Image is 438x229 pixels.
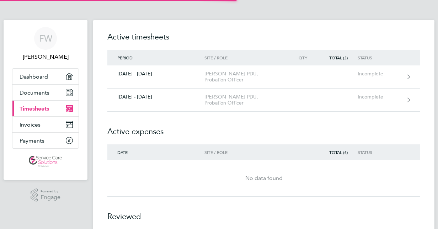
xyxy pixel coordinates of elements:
[20,89,49,96] span: Documents
[107,94,204,100] div: [DATE] - [DATE]
[12,101,79,116] a: Timesheets
[317,55,358,60] div: Total (£)
[358,71,401,77] div: Incomplete
[107,112,420,144] h2: Active expenses
[107,89,420,112] a: [DATE] - [DATE][PERSON_NAME] PDU, Probation OfficerIncomplete
[12,156,79,167] a: Go to home page
[12,69,79,84] a: Dashboard
[12,133,79,148] a: Payments
[204,55,286,60] div: Site / Role
[20,73,48,80] span: Dashboard
[12,27,79,61] a: FW[PERSON_NAME]
[107,31,420,50] h2: Active timesheets
[286,55,317,60] div: Qty
[41,188,60,195] span: Powered by
[358,55,401,60] div: Status
[204,94,286,106] div: [PERSON_NAME] PDU, Probation Officer
[358,94,401,100] div: Incomplete
[204,150,286,155] div: Site / Role
[12,53,79,61] span: Femi Williams
[117,55,133,60] span: Period
[107,150,204,155] div: Date
[39,34,52,43] span: FW
[107,65,420,89] a: [DATE] - [DATE][PERSON_NAME] PDU, Probation OfficerIncomplete
[358,150,401,155] div: Status
[107,71,204,77] div: [DATE] - [DATE]
[20,137,44,144] span: Payments
[107,174,420,182] div: No data found
[204,71,286,83] div: [PERSON_NAME] PDU, Probation Officer
[12,85,79,100] a: Documents
[20,105,49,112] span: Timesheets
[31,188,61,202] a: Powered byEngage
[4,20,87,180] nav: Main navigation
[29,156,62,167] img: servicecare-logo-retina.png
[41,195,60,201] span: Engage
[12,117,79,132] a: Invoices
[20,121,41,128] span: Invoices
[317,150,358,155] div: Total (£)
